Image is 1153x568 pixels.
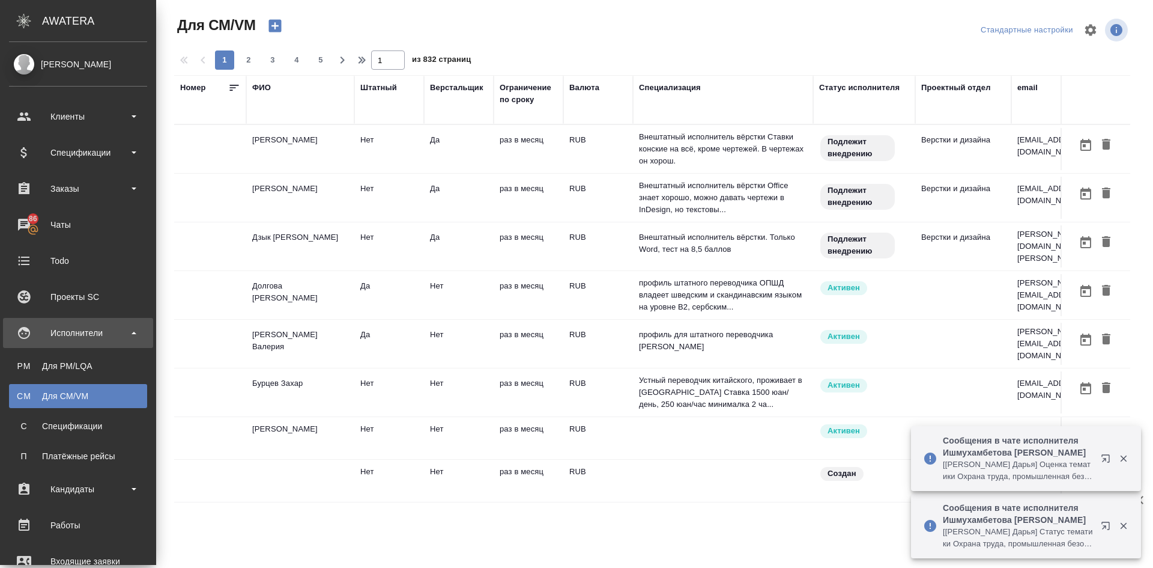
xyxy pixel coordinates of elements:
[15,420,141,432] div: Спецификации
[287,54,306,66] span: 4
[1076,183,1096,205] button: Открыть календарь загрузки
[563,502,633,545] td: RUB
[1096,134,1116,156] button: Удалить
[9,480,147,498] div: Кандидаты
[494,128,563,170] td: раз в месяц
[494,274,563,316] td: раз в месяц
[1096,231,1116,254] button: Удалить
[563,417,633,459] td: RUB
[354,502,424,545] td: Нет
[239,50,258,70] button: 2
[915,128,1011,170] td: Верстки и дизайна
[1096,183,1116,205] button: Удалить
[819,280,909,296] div: Рядовой исполнитель: назначай с учетом рейтинга
[819,329,909,345] div: Рядовой исполнитель: назначай с учетом рейтинга
[22,213,44,225] span: 86
[424,417,494,459] td: Нет
[354,460,424,502] td: Нет
[354,417,424,459] td: Нет
[180,82,206,94] div: Номер
[9,144,147,162] div: Спецификации
[424,128,494,170] td: Да
[9,384,147,408] a: CMДля CM/VM
[9,444,147,468] a: ППлатёжные рейсы
[246,225,354,267] td: Дзык [PERSON_NAME]
[639,374,807,411] p: Устный переводчик китайского, проживает в [GEOGRAPHIC_DATA] Ставка 1500 юан/день, 250 юан/час мин...
[1096,377,1116,400] button: Удалить
[9,324,147,342] div: Исполнители
[500,82,557,106] div: Ограничение по сроку
[1105,19,1130,41] span: Посмотреть информацию
[819,231,909,260] div: Свежая кровь: на первые 3 заказа по тематике ставь редактора и фиксируй оценки
[1076,423,1096,445] button: Открыть календарь загрузки
[3,510,153,540] a: Работы
[1017,183,1107,207] p: [EMAIL_ADDRESS][DOMAIN_NAME]
[246,128,354,170] td: [PERSON_NAME]
[828,379,860,391] p: Активен
[9,216,147,234] div: Чаты
[563,177,633,219] td: RUB
[261,16,289,36] button: Создать
[569,82,599,94] div: Валюта
[563,128,633,170] td: RUB
[494,371,563,414] td: раз в месяц
[563,225,633,267] td: RUB
[354,274,424,316] td: Да
[9,516,147,534] div: Работы
[1076,329,1096,351] button: Открыть календарь загрузки
[424,274,494,316] td: Нет
[828,282,860,294] p: Активен
[15,390,141,402] div: Для CM/VM
[360,82,397,94] div: Штатный
[239,54,258,66] span: 2
[639,82,701,94] div: Специализация
[563,323,633,365] td: RUB
[430,82,483,94] div: Верстальщик
[819,134,909,162] div: Свежая кровь: на первые 3 заказа по тематике ставь редактора и фиксируй оценки
[311,50,330,70] button: 5
[1096,280,1116,302] button: Удалить
[1076,231,1096,254] button: Открыть календарь загрузки
[354,225,424,267] td: Нет
[246,323,354,365] td: [PERSON_NAME] Валерия
[9,108,147,126] div: Клиенты
[424,225,494,267] td: Да
[9,180,147,198] div: Заказы
[252,82,271,94] div: ФИО
[943,502,1093,526] p: Сообщения в чате исполнителя Ишмухамбетова [PERSON_NAME]
[311,54,330,66] span: 5
[1076,16,1105,44] span: Настроить таблицу
[1111,453,1136,464] button: Закрыть
[263,54,282,66] span: 3
[819,423,909,439] div: Рядовой исполнитель: назначай с учетом рейтинга
[828,136,888,160] p: Подлежит внедрению
[1111,521,1136,531] button: Закрыть
[828,425,860,437] p: Активен
[1076,377,1096,400] button: Открыть календарь загрузки
[828,331,860,343] p: Активен
[424,177,494,219] td: Да
[3,210,153,240] a: 86Чаты
[246,417,354,459] td: [PERSON_NAME]
[563,460,633,502] td: RUB
[1017,134,1107,158] p: [EMAIL_ADDRESS][DOMAIN_NAME]
[1076,280,1096,302] button: Открыть календарь загрузки
[828,233,888,257] p: Подлежит внедрению
[494,225,563,267] td: раз в месяц
[978,21,1076,40] div: split button
[494,177,563,219] td: раз в месяц
[424,371,494,414] td: Нет
[943,459,1093,483] p: [[PERSON_NAME] Дарья] Оценка тематики Охрана труда, промышленная безопасность, экология и стандар...
[246,371,354,414] td: Бурцев Захар
[639,277,807,313] p: профиль штатного переводчика ОПШД владеет шведским и скандинавским языком на уровне В2, сербским...
[494,323,563,365] td: раз в месяц
[424,323,494,365] td: Нет
[424,460,494,502] td: Нет
[9,252,147,270] div: Todo
[1017,326,1107,362] p: [PERSON_NAME][EMAIL_ADDRESS][DOMAIN_NAME]
[828,468,856,480] p: Создан
[1076,134,1096,156] button: Открыть календарь загрузки
[1017,228,1107,264] p: [PERSON_NAME][DOMAIN_NAME][PERSON_NAME]@...
[3,282,153,312] a: Проекты SC
[915,225,1011,267] td: Верстки и дизайна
